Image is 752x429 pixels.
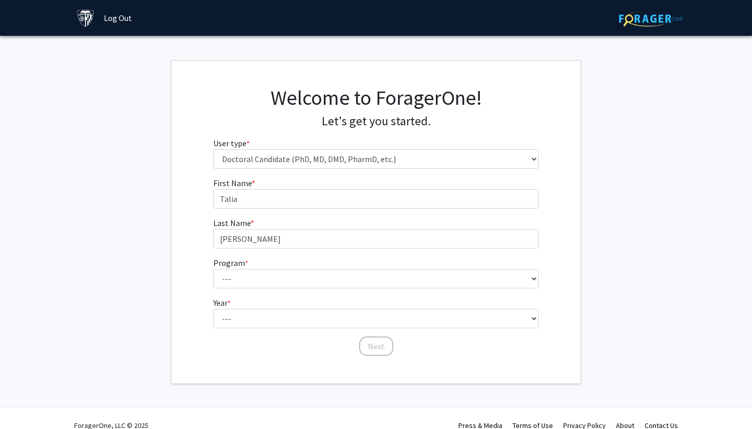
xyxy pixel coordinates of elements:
[213,114,539,129] h4: Let's get you started.
[8,383,43,421] iframe: Chat
[213,297,231,309] label: Year
[213,137,250,149] label: User type
[359,336,393,356] button: Next
[213,257,248,269] label: Program
[213,85,539,110] h1: Welcome to ForagerOne!
[213,218,251,228] span: Last Name
[213,178,252,188] span: First Name
[619,11,683,27] img: ForagerOne Logo
[77,9,95,27] img: Johns Hopkins University Logo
